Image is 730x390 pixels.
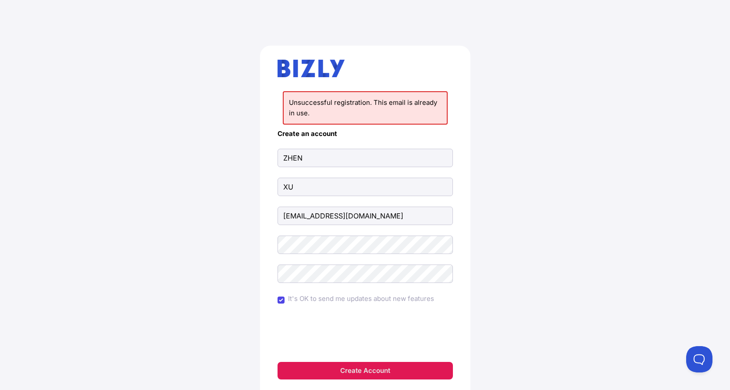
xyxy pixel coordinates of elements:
input: First Name [278,149,453,167]
iframe: reCAPTCHA [299,317,432,351]
iframe: Toggle Customer Support [686,346,712,372]
li: Unsuccessful registration. This email is already in use. [283,91,448,125]
input: Email [278,207,453,225]
input: Last Name [278,178,453,196]
img: bizly_logo.svg [278,60,345,77]
h4: Create an account [278,130,453,138]
label: It's OK to send me updates about new features [288,293,434,304]
button: Create Account [278,362,453,379]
